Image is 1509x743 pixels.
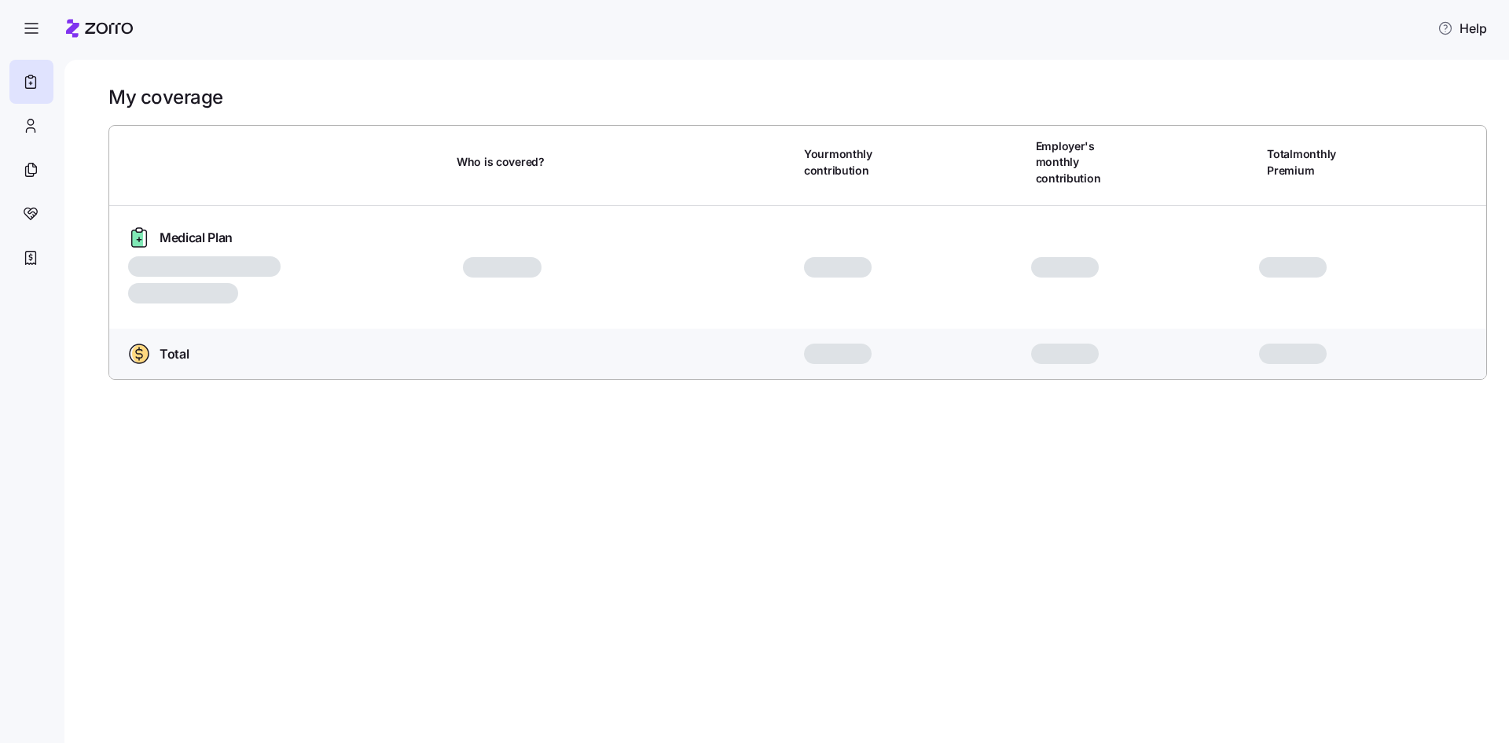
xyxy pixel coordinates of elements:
span: Total [160,344,189,364]
span: Medical Plan [160,228,233,248]
span: Total monthly Premium [1267,146,1370,178]
h1: My coverage [108,85,223,109]
span: Who is covered? [457,154,545,170]
button: Help [1425,13,1500,44]
span: Your monthly contribution [804,146,907,178]
span: Help [1437,19,1487,38]
span: Employer's monthly contribution [1036,138,1139,186]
